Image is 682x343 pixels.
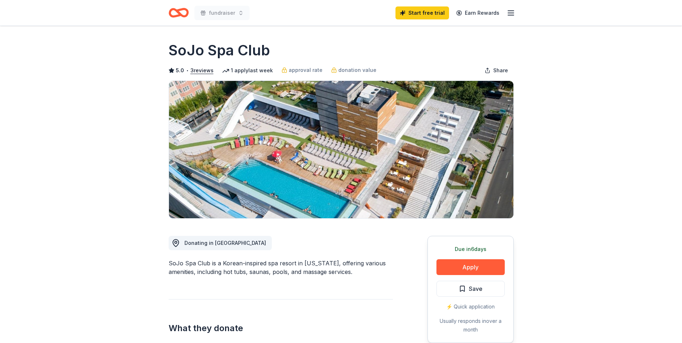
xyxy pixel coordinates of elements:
[209,9,235,17] span: fundraiser
[169,40,270,60] h1: SoJo Spa Club
[169,4,189,21] a: Home
[331,66,376,74] a: donation value
[479,63,514,78] button: Share
[169,259,393,276] div: SoJo Spa Club is a Korean-inspired spa resort in [US_STATE], offering various amenities, includin...
[176,66,184,75] span: 5.0
[436,281,505,297] button: Save
[282,66,322,74] a: approval rate
[493,66,508,75] span: Share
[436,317,505,334] div: Usually responds in over a month
[184,240,266,246] span: Donating in [GEOGRAPHIC_DATA]
[436,259,505,275] button: Apply
[436,245,505,253] div: Due in 6 days
[395,6,449,19] a: Start free trial
[289,66,322,74] span: approval rate
[436,302,505,311] div: ⚡️ Quick application
[169,323,393,334] h2: What they donate
[194,6,250,20] button: fundraiser
[222,66,273,75] div: 1 apply last week
[452,6,504,19] a: Earn Rewards
[191,66,214,75] button: 3reviews
[186,68,188,73] span: •
[469,284,482,293] span: Save
[169,81,513,218] img: Image for SoJo Spa Club
[338,66,376,74] span: donation value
